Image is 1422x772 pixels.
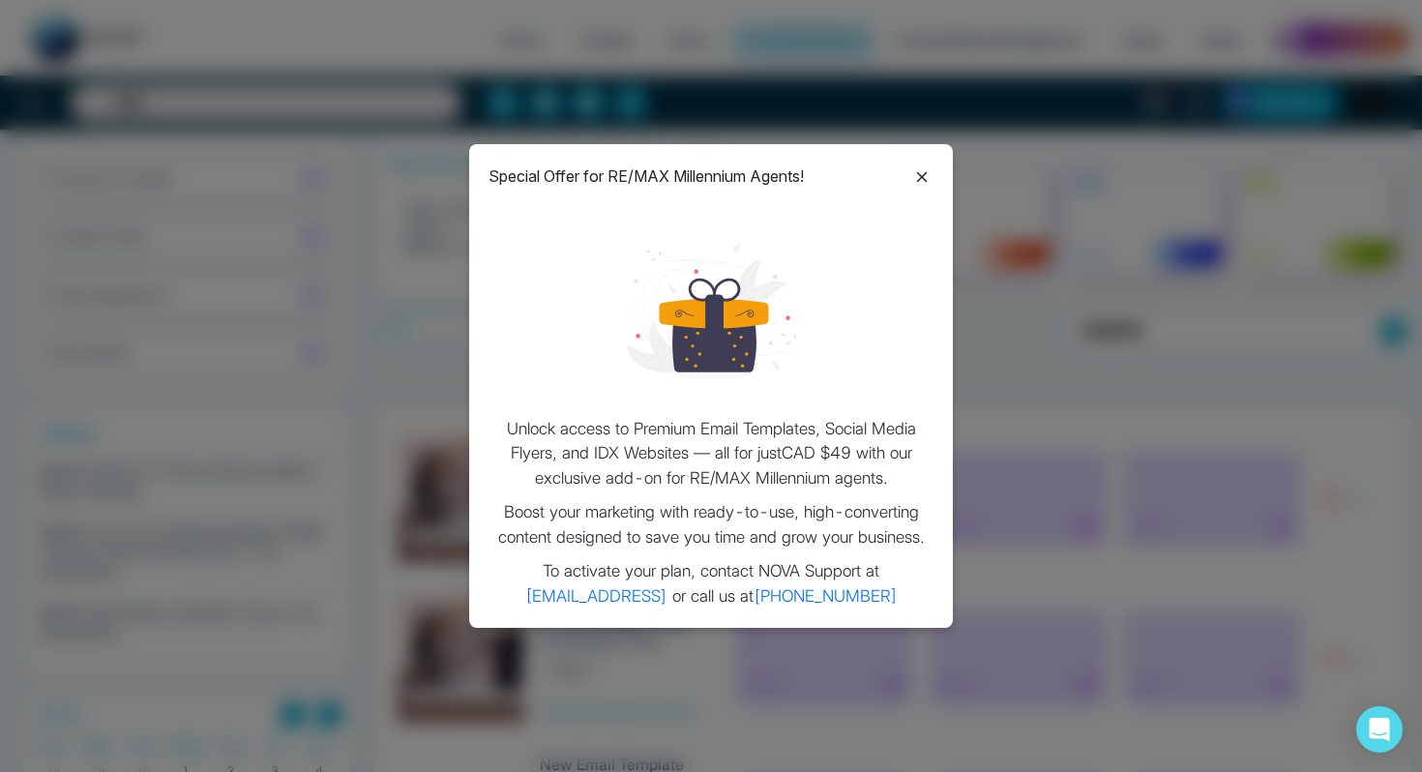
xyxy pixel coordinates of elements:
[489,417,933,491] p: Unlock access to Premium Email Templates, Social Media Flyers, and IDX Websites — all for just CA...
[754,586,898,606] a: [PHONE_NUMBER]
[627,223,796,392] img: loading
[525,586,667,606] a: [EMAIL_ADDRESS]
[489,559,933,609] p: To activate your plan, contact NOVA Support at or call us at
[489,164,804,188] p: Special Offer for RE/MAX Millennium Agents!
[1356,706,1403,753] div: Open Intercom Messenger
[489,500,933,549] p: Boost your marketing with ready-to-use, high-converting content designed to save you time and gro...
